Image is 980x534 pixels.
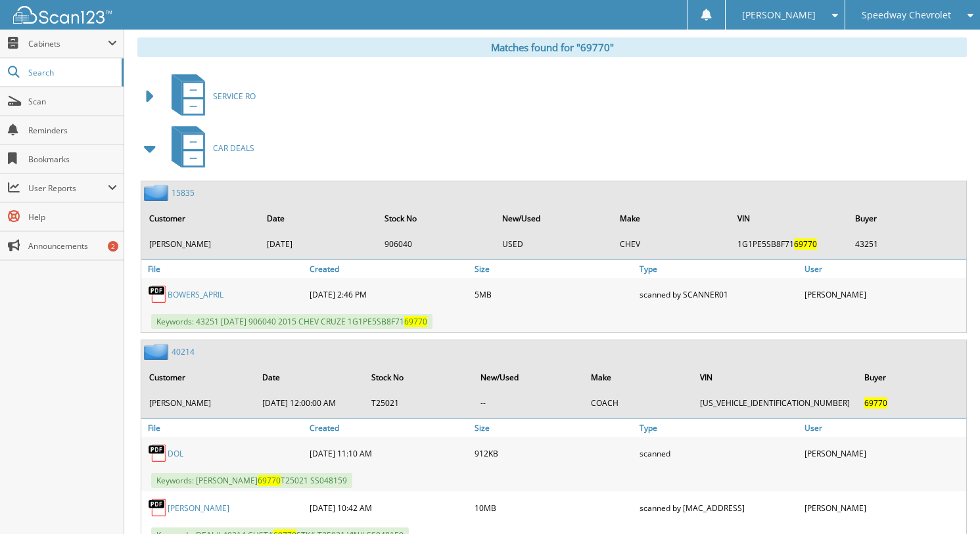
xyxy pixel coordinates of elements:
a: File [141,260,306,278]
a: File [141,419,306,437]
th: Date [256,364,364,391]
a: Type [636,419,801,437]
th: Customer [143,364,254,391]
td: USED [496,233,612,255]
span: SERVICE RO [213,91,256,102]
div: 2 [108,241,118,252]
div: [PERSON_NAME] [801,495,966,521]
th: New/Used [474,364,583,391]
div: scanned by [MAC_ADDRESS] [636,495,801,521]
span: Search [28,67,115,78]
span: Help [28,211,117,223]
div: Matches found for "69770" [137,37,967,57]
span: Reminders [28,125,117,136]
td: 906040 [378,233,494,255]
a: [PERSON_NAME] [168,502,229,514]
td: [DATE] 12:00:00 AM [256,392,364,414]
div: scanned [636,440,801,466]
td: [US_VEHICLE_IDENTIFICATION_NUMBER] [693,392,856,414]
span: 69770 [864,397,887,409]
a: DOL [168,448,183,459]
td: CHEV [613,233,730,255]
span: 69770 [258,475,281,486]
td: [PERSON_NAME] [143,392,254,414]
th: VIN [731,205,847,232]
td: -- [474,392,583,414]
a: 15835 [172,187,195,198]
div: scanned by SCANNER01 [636,281,801,307]
span: Cabinets [28,38,108,49]
td: 1G1PE5SB8F71 [731,233,847,255]
a: Created [306,419,471,437]
a: Type [636,260,801,278]
th: Buyer [858,364,965,391]
img: scan123-logo-white.svg [13,6,112,24]
span: Announcements [28,240,117,252]
th: Make [584,364,692,391]
td: COACH [584,392,692,414]
a: SERVICE RO [164,70,256,122]
a: User [801,260,966,278]
a: 40214 [172,346,195,357]
span: 69770 [794,238,817,250]
span: 69770 [404,316,427,327]
a: CAR DEALS [164,122,254,174]
img: folder2.png [144,185,172,201]
span: User Reports [28,183,108,194]
th: Date [260,205,377,232]
a: Size [471,419,636,437]
a: Size [471,260,636,278]
span: Scan [28,96,117,107]
td: T25021 [365,392,473,414]
th: VIN [693,364,856,391]
td: [PERSON_NAME] [143,233,259,255]
th: Stock No [378,205,494,232]
a: BOWERS_APRIL [168,289,223,300]
img: PDF.png [148,498,168,518]
img: folder2.png [144,344,172,360]
span: [PERSON_NAME] [742,11,816,19]
span: Bookmarks [28,154,117,165]
div: 5MB [471,281,636,307]
span: CAR DEALS [213,143,254,154]
span: Speedway Chevrolet [862,11,951,19]
a: User [801,419,966,437]
th: Buyer [849,205,965,232]
div: [PERSON_NAME] [801,281,966,307]
div: [DATE] 11:10 AM [306,440,471,466]
span: Keywords: 43251 [DATE] 906040 2015 CHEV CRUZE 1G1PE5SB8F71 [151,314,432,329]
th: Make [613,205,730,232]
th: Customer [143,205,259,232]
th: Stock No [365,364,473,391]
div: [DATE] 10:42 AM [306,495,471,521]
img: PDF.png [148,284,168,304]
td: [DATE] [260,233,377,255]
th: New/Used [496,205,612,232]
div: 912KB [471,440,636,466]
td: 43251 [849,233,965,255]
span: Keywords: [PERSON_NAME] T25021 SS048159 [151,473,352,488]
img: PDF.png [148,443,168,463]
div: [DATE] 2:46 PM [306,281,471,307]
div: 10MB [471,495,636,521]
a: Created [306,260,471,278]
div: [PERSON_NAME] [801,440,966,466]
